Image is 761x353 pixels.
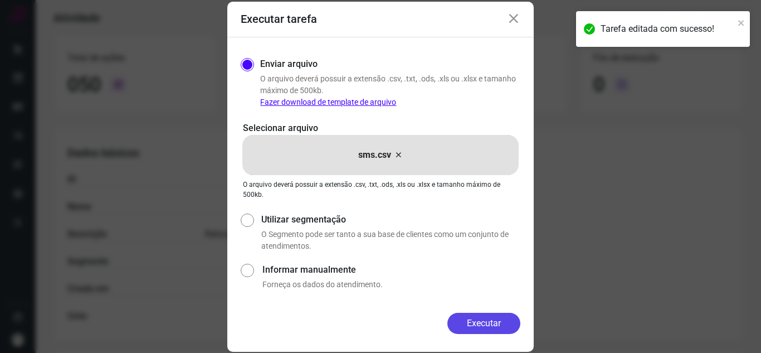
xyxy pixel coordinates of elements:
label: Informar manualmente [262,263,520,277]
button: close [738,16,745,29]
p: sms.csv [358,148,391,162]
p: Forneça os dados do atendimento. [262,279,520,291]
h3: Executar tarefa [241,12,317,26]
button: Executar [447,313,520,334]
a: Fazer download de template de arquivo [260,98,396,107]
label: Utilizar segmentação [261,213,520,226]
p: O arquivo deverá possuir a extensão .csv, .txt, .ods, .xls ou .xlsx e tamanho máximo de 500kb. [243,180,518,200]
p: O Segmento pode ser tanto a sua base de clientes como um conjunto de atendimentos. [261,229,520,252]
label: Enviar arquivo [260,57,318,71]
p: Selecionar arquivo [243,122,518,135]
p: O arquivo deverá possuir a extensão .csv, .txt, .ods, .xls ou .xlsx e tamanho máximo de 500kb. [260,73,520,108]
div: Tarefa editada com sucesso! [601,22,734,36]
